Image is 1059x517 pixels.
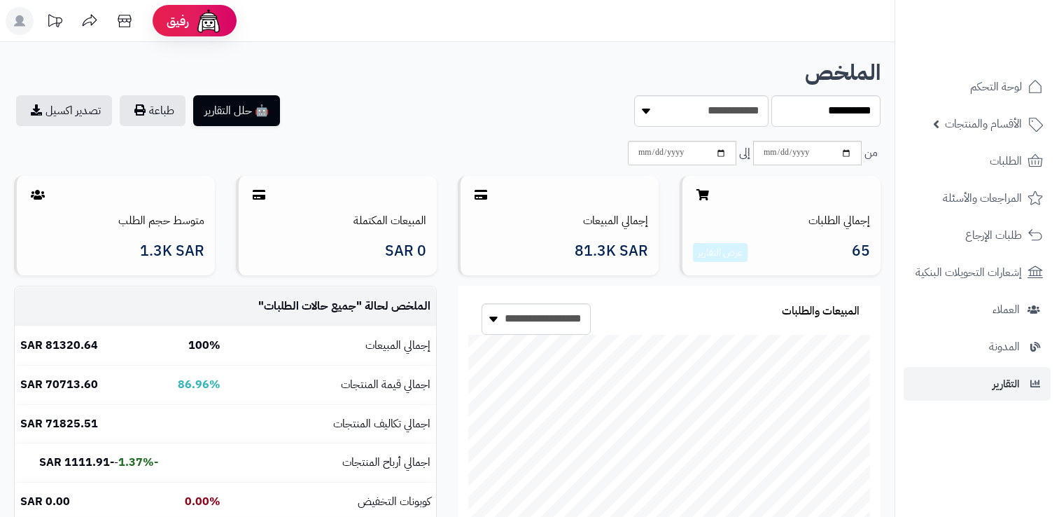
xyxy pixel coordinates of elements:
[226,326,436,365] td: إجمالي المبيعات
[226,405,436,443] td: اجمالي تكاليف المنتجات
[188,337,220,354] b: 100%
[965,226,1022,245] span: طلبات الإرجاع
[385,243,426,259] span: 0 SAR
[140,243,204,259] span: 1.3K SAR
[15,443,164,482] td: -
[193,95,280,126] button: 🤖 حلل التقارير
[226,366,436,404] td: اجمالي قيمة المنتجات
[226,443,436,482] td: اجمالي أرباح المنتجات
[916,263,1022,282] span: إشعارات التحويلات البنكية
[852,243,870,263] span: 65
[20,415,98,432] b: 71825.51 SAR
[904,256,1051,289] a: إشعارات التحويلات البنكية
[575,243,648,259] span: 81.3K SAR
[964,37,1046,67] img: logo-2.png
[989,337,1020,357] span: المدونة
[993,374,1020,394] span: التقارير
[993,300,1020,319] span: العملاء
[39,454,114,471] b: -1111.91 SAR
[120,95,185,126] button: طباعة
[904,293,1051,326] a: العملاء
[167,13,189,29] span: رفيق
[945,114,1022,134] span: الأقسام والمنتجات
[805,56,881,89] b: الملخص
[782,305,860,318] h3: المبيعات والطلبات
[195,7,223,35] img: ai-face.png
[904,144,1051,178] a: الطلبات
[185,493,220,510] b: 0.00%
[970,77,1022,97] span: لوحة التحكم
[226,287,436,326] td: الملخص لحالة " "
[808,212,870,229] a: إجمالي الطلبات
[990,151,1022,171] span: الطلبات
[943,188,1022,208] span: المراجعات والأسئلة
[20,337,98,354] b: 81320.64 SAR
[178,376,220,393] b: 86.96%
[16,95,112,126] a: تصدير اكسيل
[118,212,204,229] a: متوسط حجم الطلب
[904,330,1051,364] a: المدونة
[904,219,1051,252] a: طلبات الإرجاع
[264,298,356,315] span: جميع حالات الطلبات
[904,367,1051,401] a: التقارير
[583,212,648,229] a: إجمالي المبيعات
[20,493,70,510] b: 0.00 SAR
[904,70,1051,104] a: لوحة التحكم
[739,145,750,161] span: إلى
[904,181,1051,215] a: المراجعات والأسئلة
[864,145,878,161] span: من
[698,245,743,260] a: عرض التقارير
[20,376,98,393] b: 70713.60 SAR
[118,454,158,471] b: -1.37%
[37,7,72,39] a: تحديثات المنصة
[353,212,426,229] a: المبيعات المكتملة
